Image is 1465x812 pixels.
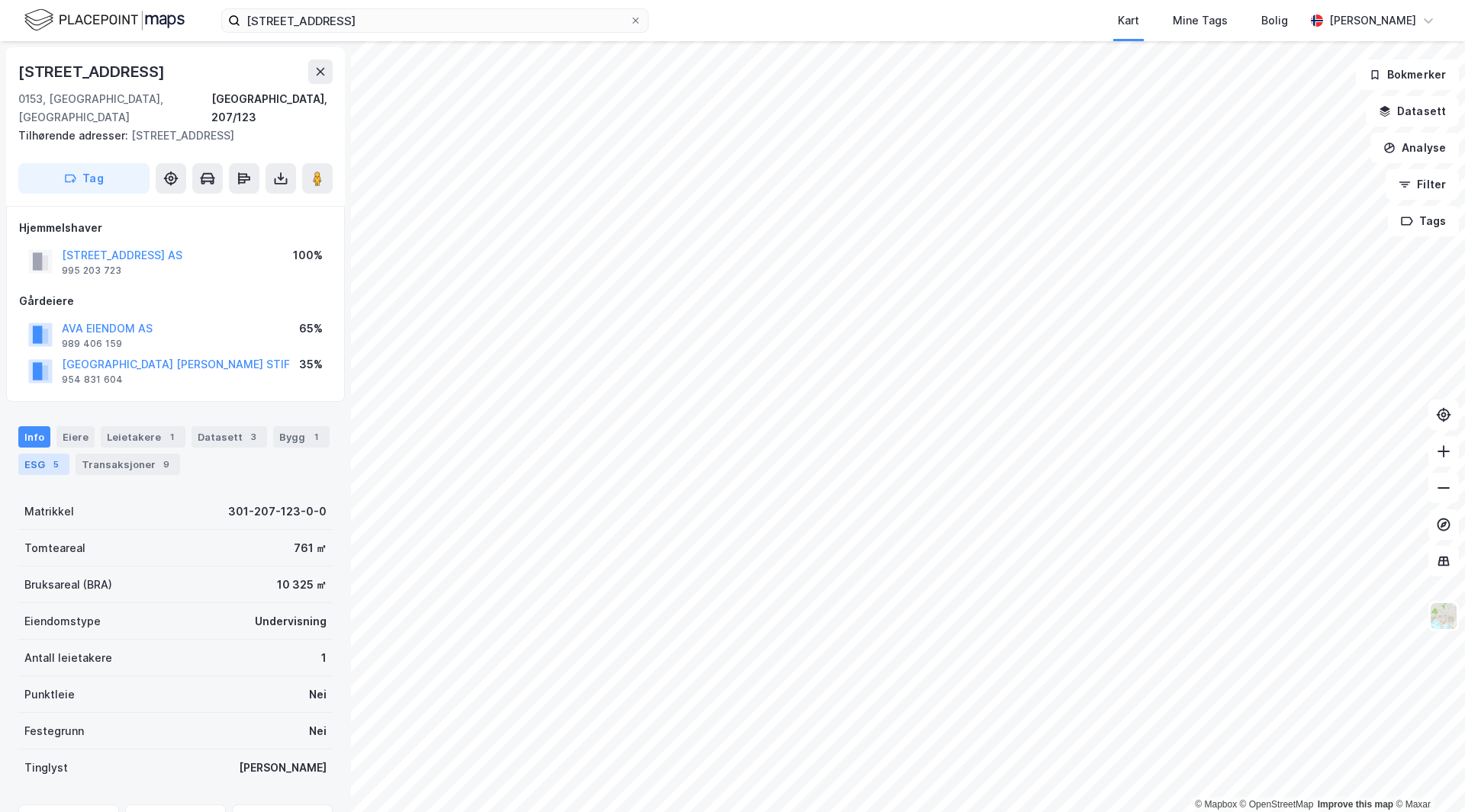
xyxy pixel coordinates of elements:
[211,90,333,127] div: [GEOGRAPHIC_DATA], 207/123
[293,246,323,265] div: 100%
[24,7,185,34] img: logo.f888ab2527a4732fd821a326f86c7f29.svg
[1173,11,1228,30] div: Mine Tags
[321,649,327,667] div: 1
[1195,799,1237,810] a: Mapbox
[1429,602,1458,631] img: Z
[18,59,168,84] div: [STREET_ADDRESS]
[18,454,69,475] div: ESG
[240,9,629,32] input: Søk på adresse, matrikkel, gårdeiere, leietakere eller personer
[1386,169,1459,200] button: Filter
[1318,799,1393,810] a: Improve this map
[246,429,261,445] div: 3
[1261,11,1288,30] div: Bolig
[308,429,324,445] div: 1
[18,163,150,194] button: Tag
[62,374,123,386] div: 954 831 604
[24,576,112,594] div: Bruksareal (BRA)
[255,612,327,631] div: Undervisning
[1370,133,1459,163] button: Analyse
[24,502,74,521] div: Matrikkel
[1329,11,1416,30] div: [PERSON_NAME]
[56,426,95,448] div: Eiere
[228,502,327,521] div: 301-207-123-0-0
[1240,799,1314,810] a: OpenStreetMap
[273,426,330,448] div: Bygg
[239,759,327,777] div: [PERSON_NAME]
[24,685,75,704] div: Punktleie
[1389,739,1465,812] iframe: Chat Widget
[62,338,122,350] div: 989 406 159
[19,292,332,310] div: Gårdeiere
[159,457,174,472] div: 9
[1388,206,1459,236] button: Tags
[277,576,327,594] div: 10 325 ㎡
[1356,59,1459,90] button: Bokmerker
[62,265,121,277] div: 995 203 723
[24,539,85,557] div: Tomteareal
[299,355,323,374] div: 35%
[101,426,185,448] div: Leietakere
[48,457,63,472] div: 5
[164,429,179,445] div: 1
[192,426,267,448] div: Datasett
[299,319,323,338] div: 65%
[19,219,332,237] div: Hjemmelshaver
[309,722,327,740] div: Nei
[309,685,327,704] div: Nei
[18,426,50,448] div: Info
[1118,11,1139,30] div: Kart
[1366,96,1459,127] button: Datasett
[18,127,320,145] div: [STREET_ADDRESS]
[24,759,68,777] div: Tinglyst
[18,129,131,142] span: Tilhørende adresser:
[18,90,211,127] div: 0153, [GEOGRAPHIC_DATA], [GEOGRAPHIC_DATA]
[24,612,101,631] div: Eiendomstype
[294,539,327,557] div: 761 ㎡
[1389,739,1465,812] div: Kontrollprogram for chat
[24,649,112,667] div: Antall leietakere
[24,722,84,740] div: Festegrunn
[76,454,180,475] div: Transaksjoner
